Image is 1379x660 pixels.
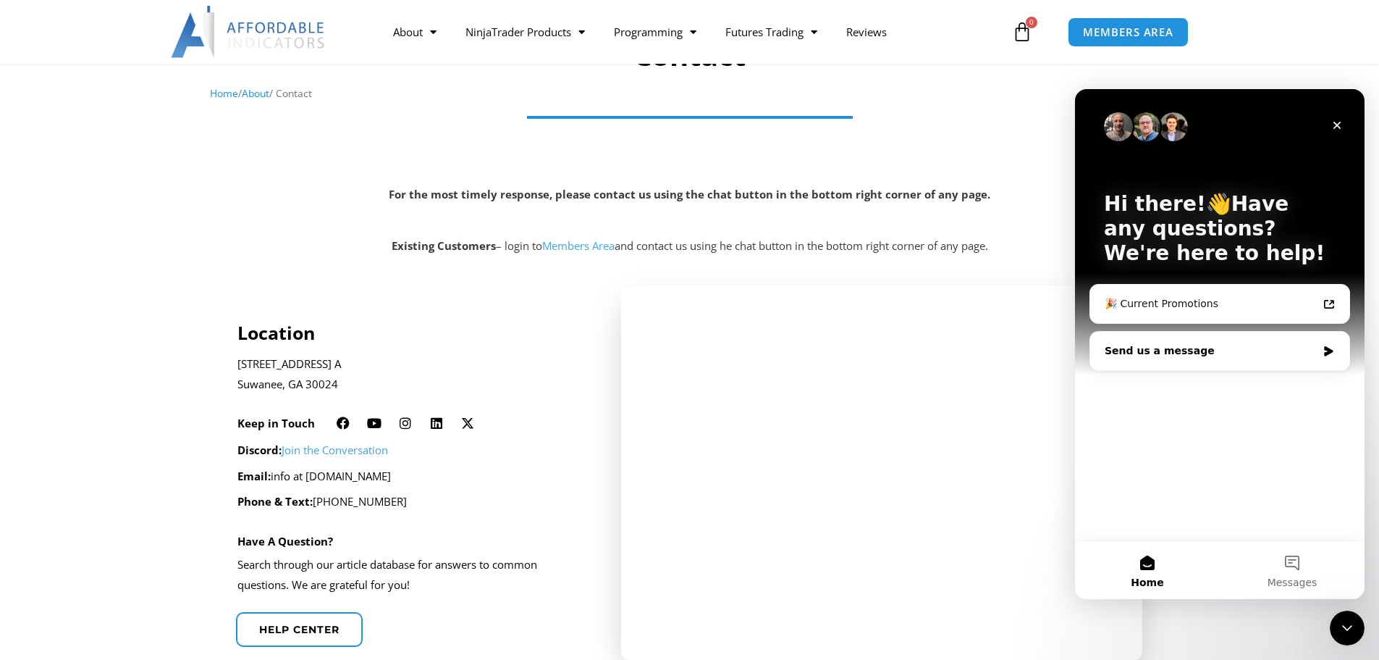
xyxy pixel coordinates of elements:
a: Help center [236,612,363,647]
strong: Existing Customers [392,238,496,253]
h4: Location [237,322,583,343]
a: About [379,15,451,49]
h6: Keep in Touch [237,417,315,430]
p: [PHONE_NUMBER] [237,492,583,512]
a: Members Area [542,238,615,253]
a: Join the Conversation [282,443,388,457]
strong: Phone & Text: [237,494,313,509]
a: About [242,86,269,100]
span: Help center [259,625,340,635]
p: Search through our article database for answers to common questions. We are grateful for you! [237,555,583,596]
a: MEMBERS AREA [1068,17,1189,47]
span: MEMBERS AREA [1083,27,1173,38]
iframe: Affordable Indicators, Inc. [643,320,1121,625]
p: [STREET_ADDRESS] A Suwanee, GA 30024 [237,354,583,395]
a: Programming [599,15,711,49]
a: Home [210,86,238,100]
strong: For the most timely response, please contact us using the chat button in the bottom right corner ... [389,187,990,201]
iframe: Intercom live chat [1075,89,1365,599]
a: 0 [990,11,1054,53]
a: Futures Trading [711,15,832,49]
p: info at [DOMAIN_NAME] [237,467,583,487]
a: Reviews [832,15,901,49]
a: NinjaTrader Products [451,15,599,49]
span: 0 [1026,17,1037,28]
h4: Have A Question? [237,535,333,548]
strong: Email: [237,469,271,483]
strong: Discord: [237,443,282,457]
nav: Breadcrumb [210,84,1169,103]
iframe: Intercom live chat [1330,611,1365,646]
nav: Menu [379,15,1008,49]
img: LogoAI | Affordable Indicators – NinjaTrader [171,6,326,58]
p: – login to and contact us using he chat button in the bottom right corner of any page. [7,236,1372,256]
